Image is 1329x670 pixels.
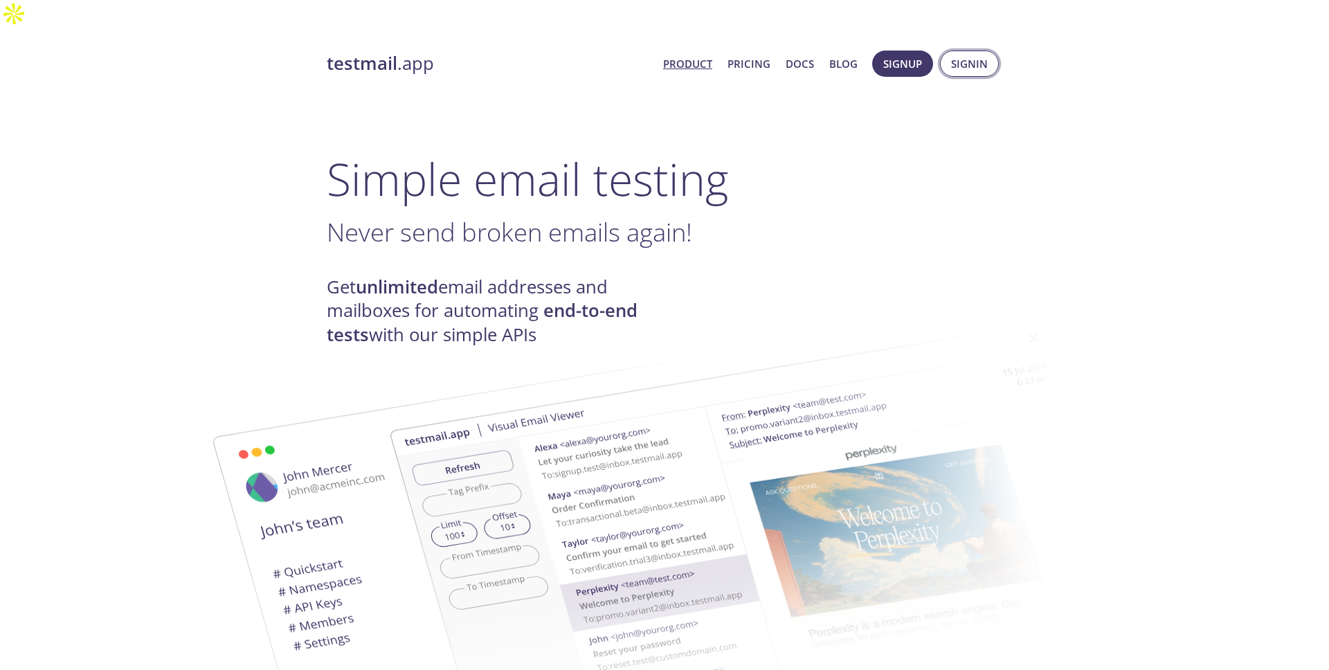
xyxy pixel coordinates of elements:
h4: Get email addresses and mailboxes for automating with our simple APIs [327,275,664,347]
button: Signin [940,51,999,77]
a: Docs [786,55,814,73]
h1: Simple email testing [327,152,1002,206]
span: Signup [883,55,922,73]
a: Product [663,55,712,73]
strong: end-to-end tests [327,298,638,346]
strong: testmail [327,51,397,75]
span: Signin [951,55,988,73]
button: Signup [872,51,933,77]
strong: unlimited [356,275,438,299]
a: Blog [829,55,858,73]
a: testmail.app [327,52,652,75]
span: Never send broken emails again! [327,215,692,249]
a: Pricing [727,55,770,73]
